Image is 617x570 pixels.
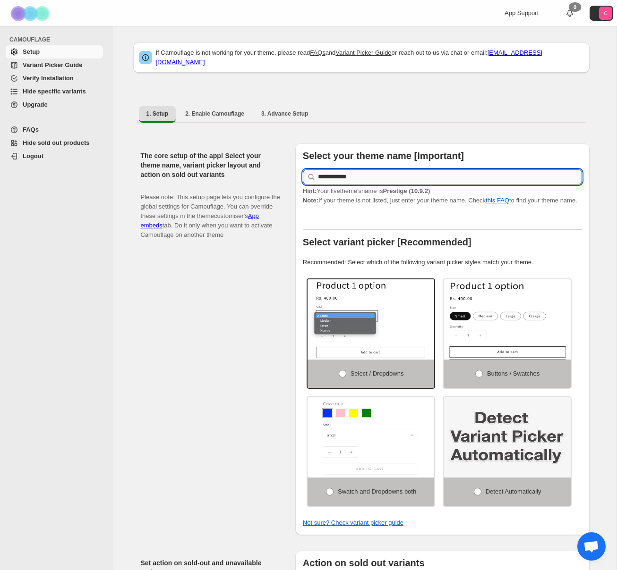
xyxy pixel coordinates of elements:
div: Open chat [577,532,606,561]
a: Setup [6,45,103,59]
span: CAMOUFLAGE [9,36,107,43]
span: 2. Enable Camouflage [185,110,244,117]
a: FAQs [6,123,103,136]
img: Swatch and Dropdowns both [308,397,435,478]
a: FAQs [310,49,326,56]
span: Logout [23,152,43,159]
span: App Support [505,9,539,17]
span: Detect Automatically [486,488,541,495]
img: Camouflage [8,0,55,26]
span: Variant Picker Guide [23,61,82,68]
a: Verify Installation [6,72,103,85]
span: FAQs [23,126,39,133]
a: Hide specific variants [6,85,103,98]
strong: Note: [303,197,318,204]
strong: Hint: [303,187,317,194]
div: 0 [569,2,581,12]
text: C [604,10,608,16]
span: Hide specific variants [23,88,86,95]
b: Select your theme name [Important] [303,151,464,161]
b: Action on sold out variants [303,558,425,568]
button: Avatar with initials C [590,6,613,21]
span: Select / Dropdowns [351,370,404,377]
a: Variant Picker Guide [335,49,391,56]
span: Upgrade [23,101,48,108]
p: If Camouflage is not working for your theme, please read and or reach out to us via chat or email: [156,48,584,67]
img: Select / Dropdowns [308,279,435,360]
img: Buttons / Swatches [444,279,571,360]
p: Recommended: Select which of the following variant picker styles match your theme. [303,258,582,267]
b: Select variant picker [Recommended] [303,237,471,247]
a: Hide sold out products [6,136,103,150]
span: Avatar with initials C [599,7,612,20]
span: Setup [23,48,40,55]
p: If your theme is not listed, just enter your theme name. Check to find your theme name. [303,186,582,205]
a: Not sure? Check variant picker guide [303,519,403,526]
span: Swatch and Dropdowns both [338,488,416,495]
span: Your live theme's name is [303,187,430,194]
span: Verify Installation [23,75,74,82]
span: 1. Setup [146,110,169,117]
span: 3. Advance Setup [261,110,308,117]
img: Detect Automatically [444,397,571,478]
a: Logout [6,150,103,163]
a: this FAQ [486,197,509,204]
span: Hide sold out products [23,139,90,146]
span: Buttons / Swatches [487,370,540,377]
a: Variant Picker Guide [6,59,103,72]
a: 0 [565,8,574,18]
a: Upgrade [6,98,103,111]
p: Please note: This setup page lets you configure the global settings for Camouflage. You can overr... [141,183,280,240]
strong: Prestige (10.9.2) [383,187,430,194]
h2: The core setup of the app! Select your theme name, variant picker layout and action on sold out v... [141,151,280,179]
